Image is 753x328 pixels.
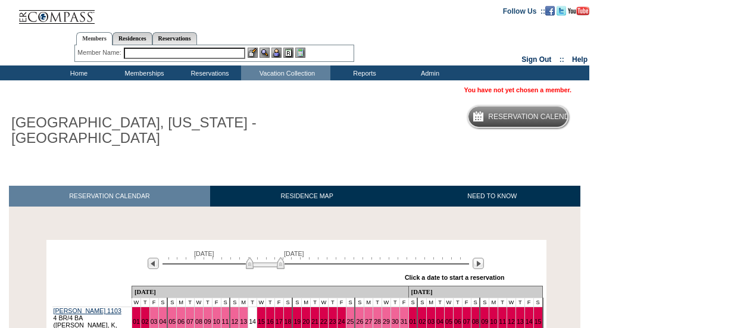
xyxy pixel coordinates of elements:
a: 14 [249,318,256,325]
a: 01 [133,318,140,325]
td: T [373,298,382,307]
td: T [515,298,524,307]
td: S [292,298,301,307]
a: 02 [418,318,426,325]
a: 17 [276,318,283,325]
a: 20 [302,318,310,325]
a: 21 [311,318,318,325]
img: Reservations [283,48,293,58]
img: View [260,48,270,58]
td: S [417,298,426,307]
h5: Reservation Calendar [488,113,579,121]
a: 27 [365,318,372,325]
a: Residences [113,32,152,45]
td: T [311,298,320,307]
td: M [239,298,248,307]
td: S [221,298,230,307]
td: S [533,298,542,307]
a: 31 [401,318,408,325]
a: 04 [160,318,167,325]
a: 10 [213,318,220,325]
a: [PERSON_NAME] 1103 [54,307,121,314]
img: Impersonate [271,48,282,58]
td: S [471,298,480,307]
td: W [445,298,454,307]
td: [DATE] [408,286,542,298]
td: T [498,298,507,307]
a: 10 [490,318,497,325]
a: 30 [392,318,399,325]
a: 23 [329,318,336,325]
td: T [140,298,149,307]
td: Reservations [176,65,241,80]
td: F [149,298,158,307]
td: Admin [396,65,461,80]
td: F [524,298,533,307]
a: 28 [374,318,381,325]
td: T [328,298,337,307]
td: S [480,298,489,307]
td: S [346,298,355,307]
img: Become our fan on Facebook [545,6,555,15]
a: 26 [356,318,363,325]
a: 05 [445,318,452,325]
a: 04 [436,318,443,325]
td: T [436,298,445,307]
td: Follow Us :: [503,6,545,15]
span: You have not yet chosen a member. [464,86,571,93]
a: 08 [472,318,479,325]
td: W [132,298,140,307]
td: M [302,298,311,307]
div: Member Name: [77,48,123,58]
a: 16 [267,318,274,325]
td: Reports [330,65,396,80]
a: Reservations [152,32,197,45]
a: Subscribe to our YouTube Channel [568,7,589,14]
a: 09 [481,318,488,325]
img: Subscribe to our YouTube Channel [568,7,589,15]
a: 13 [517,318,524,325]
td: S [158,298,167,307]
td: F [462,298,471,307]
a: 09 [204,318,211,325]
a: Follow us on Twitter [557,7,566,14]
a: 22 [320,318,327,325]
a: 05 [168,318,176,325]
a: 03 [427,318,435,325]
a: 14 [526,318,533,325]
td: W [382,298,391,307]
img: Follow us on Twitter [557,6,566,15]
a: 08 [195,318,202,325]
a: 06 [177,318,185,325]
td: Home [45,65,110,80]
td: W [507,298,516,307]
td: T [453,298,462,307]
td: S [408,298,417,307]
span: :: [560,55,564,64]
h1: [GEOGRAPHIC_DATA], [US_STATE] - [GEOGRAPHIC_DATA] [9,113,276,149]
td: Vacation Collection [241,65,330,80]
a: 11 [499,318,506,325]
span: [DATE] [284,250,304,257]
a: 02 [142,318,149,325]
a: 15 [535,318,542,325]
a: 18 [285,318,292,325]
td: [DATE] [132,286,408,298]
a: Become our fan on Facebook [545,7,555,14]
td: S [355,298,364,307]
a: 25 [347,318,354,325]
td: S [283,298,292,307]
td: F [337,298,346,307]
td: T [203,298,212,307]
a: 29 [383,318,390,325]
td: S [230,298,239,307]
a: 15 [258,318,265,325]
td: W [257,298,266,307]
td: S [167,298,176,307]
a: NEED TO KNOW [404,186,580,207]
img: Next [473,258,484,269]
a: 24 [338,318,345,325]
td: M [177,298,186,307]
td: T [265,298,274,307]
td: F [212,298,221,307]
